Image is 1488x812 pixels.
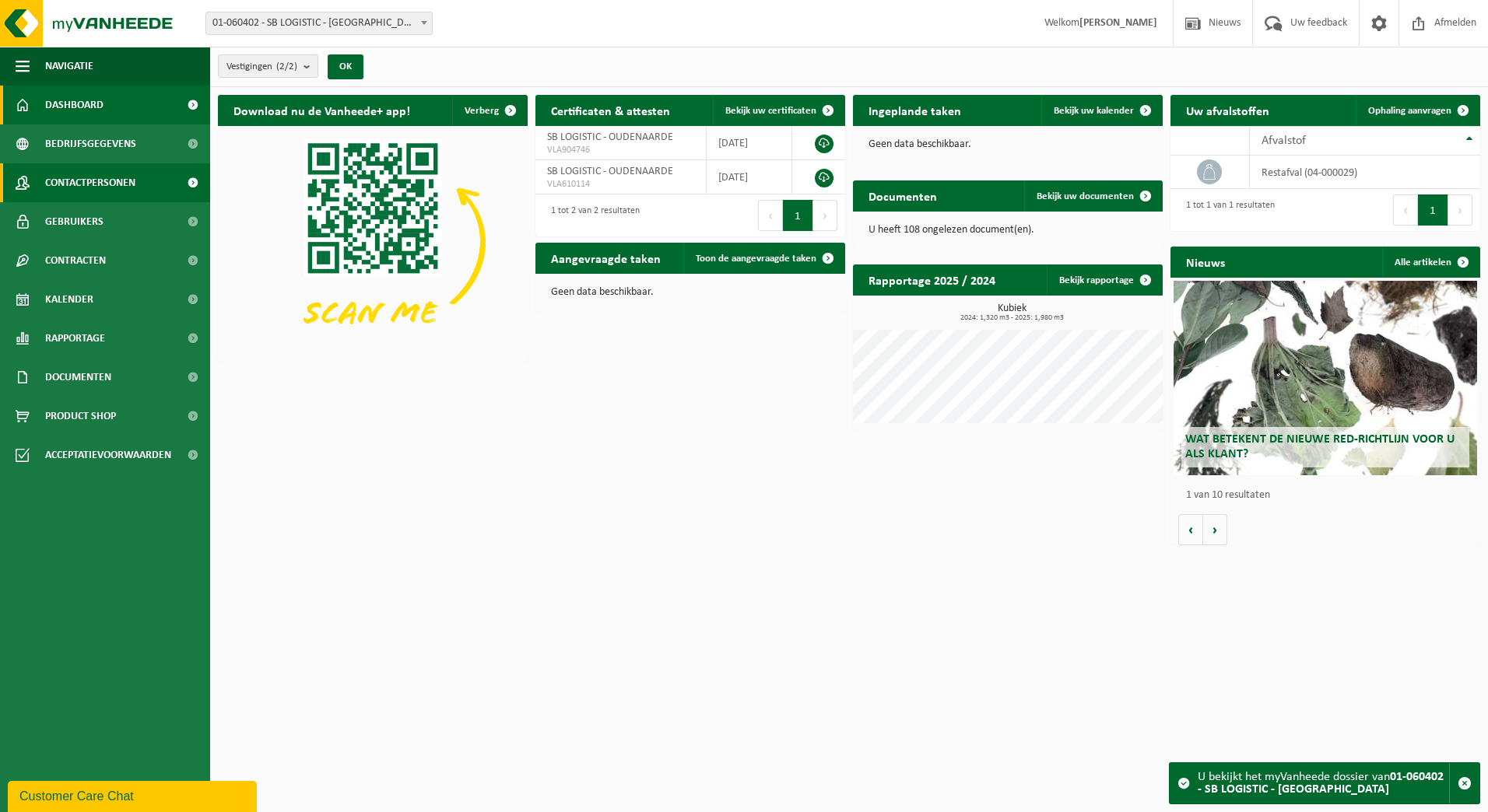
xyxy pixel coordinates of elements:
td: [DATE] [707,160,792,194]
span: Contactpersonen [45,163,135,202]
span: Acceptatievoorwaarden [45,436,171,474]
button: Vestigingen(2/2) [218,54,318,78]
a: Alle artikelen [1382,247,1479,278]
button: OK [328,54,363,79]
span: VLA904746 [547,144,694,156]
span: 2024: 1,320 m3 - 2025: 1,980 m3 [861,314,1163,322]
span: VLA610114 [547,178,694,191]
span: Bekijk uw certificaten [725,106,816,116]
iframe: chat widget [8,778,260,812]
span: SB LOGISTIC - OUDENAARDE [547,166,673,177]
h2: Aangevraagde taken [535,243,676,273]
h2: Nieuws [1170,247,1241,277]
strong: [PERSON_NAME] [1079,17,1157,29]
span: Bedrijfsgegevens [45,124,136,163]
button: Volgende [1203,514,1227,545]
h2: Certificaten & attesten [535,95,686,125]
img: Download de VHEPlus App [218,126,528,359]
span: Afvalstof [1262,135,1306,147]
div: 1 tot 1 van 1 resultaten [1178,193,1275,227]
span: Verberg [465,106,499,116]
h2: Documenten [853,180,953,211]
span: Toon de aangevraagde taken [696,254,816,264]
button: Previous [1393,194,1418,226]
span: Vestigingen [226,55,297,79]
span: Gebruikers [45,202,104,241]
a: Toon de aangevraagde taken [683,243,844,274]
button: 1 [1418,194,1448,226]
button: Next [1448,194,1472,226]
p: U heeft 108 ongelezen document(en). [869,225,1147,236]
span: Documenten [45,358,111,397]
button: 1 [783,200,813,231]
p: Geen data beschikbaar. [551,287,830,298]
span: SB LOGISTIC - OUDENAARDE [547,131,673,143]
span: Wat betekent de nieuwe RED-richtlijn voor u als klant? [1185,433,1455,460]
span: Bekijk uw documenten [1037,191,1134,201]
h2: Download nu de Vanheede+ app! [218,95,426,125]
span: Bekijk uw kalender [1054,106,1134,116]
span: 01-060402 - SB LOGISTIC - OUDENAARDE [206,12,432,34]
p: 1 van 10 resultaten [1186,490,1472,501]
a: Bekijk rapportage [1047,264,1161,296]
span: Rapportage [45,319,105,358]
a: Ophaling aanvragen [1356,95,1479,126]
h2: Uw afvalstoffen [1170,95,1285,125]
a: Wat betekent de nieuwe RED-richtlijn voor u als klant? [1174,281,1477,475]
span: Kalender [45,280,93,319]
div: U bekijkt het myVanheede dossier van [1198,763,1449,803]
a: Bekijk uw documenten [1024,180,1161,212]
span: Navigatie [45,47,93,86]
p: Geen data beschikbaar. [869,139,1147,150]
button: Previous [758,200,783,231]
span: 01-060402 - SB LOGISTIC - OUDENAARDE [205,12,433,35]
h3: Kubiek [861,303,1163,322]
a: Bekijk uw kalender [1041,95,1161,126]
h2: Ingeplande taken [853,95,977,125]
button: Next [813,200,837,231]
span: Contracten [45,241,106,280]
count: (2/2) [276,61,297,72]
td: restafval (04-000029) [1250,156,1480,189]
span: Dashboard [45,86,104,124]
td: [DATE] [707,126,792,160]
button: Vorige [1178,514,1203,545]
h2: Rapportage 2025 / 2024 [853,264,1011,295]
button: Verberg [452,95,526,126]
div: 1 tot 2 van 2 resultaten [543,198,640,233]
strong: 01-060402 - SB LOGISTIC - [GEOGRAPHIC_DATA] [1198,771,1444,796]
span: Ophaling aanvragen [1368,106,1451,116]
a: Bekijk uw certificaten [713,95,844,126]
span: Product Shop [45,397,116,436]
